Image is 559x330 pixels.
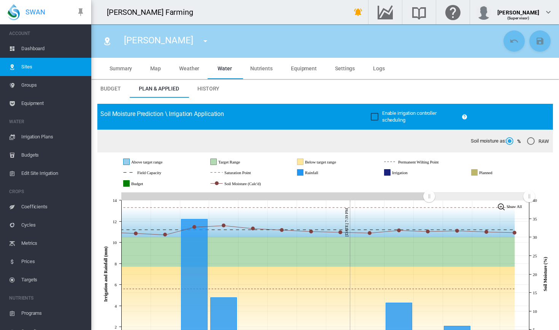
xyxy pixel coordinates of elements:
tspan: 30 [533,235,537,240]
circle: Soil Moisture (Calc'd) Sat 27 Sep, 2025 31.7 [456,229,459,232]
md-radio-button: % [506,138,521,145]
span: Soil moisture as: [471,138,506,144]
g: Soil Moisture (Calc'd) [211,180,289,187]
button: icon-bell-ring [351,5,366,20]
circle: Soil Moisture (Calc'd) Wed 17 Sep, 2025 30.6 [164,233,167,236]
span: Plan & Applied [139,86,179,92]
div: [PERSON_NAME] [497,6,539,13]
button: Save Changes [529,30,551,52]
tspan: 15 [533,290,537,295]
circle: Soil Moisture (Calc'd) Sun 21 Sep, 2025 31.9 [280,228,283,232]
button: Click to go to list of Sites [100,33,115,49]
g: Field Capacity [124,169,187,176]
tspan: Soil Moisture (%) [543,257,548,291]
span: Budgets [21,146,85,164]
tspan: 10 [113,240,117,245]
circle: Soil Moisture (Calc'd) Mon 29 Sep, 2025 31.2 [513,231,516,234]
g: Saturation Point [211,169,279,176]
tspan: 10 [533,309,537,314]
span: WATER [9,116,85,128]
md-checkbox: Enable irrigation controller scheduling [371,110,459,124]
span: Prices [21,252,85,271]
button: icon-menu-down [198,33,213,49]
circle: Soil Moisture (Calc'd) Tue 16 Sep, 2025 31 [134,232,137,235]
md-icon: icon-menu-down [201,36,210,46]
md-icon: icon-undo [510,36,519,46]
span: Enable irrigation controller scheduling [382,110,437,123]
span: Cycles [21,216,85,234]
span: [PERSON_NAME] [124,35,193,46]
md-icon: icon-bell-ring [354,8,363,17]
span: SWAN [25,7,45,17]
div: [PERSON_NAME] Farming [107,7,200,17]
tspan: [DATE] 7:39 PM [344,208,349,236]
img: profile.jpg [476,5,491,20]
span: (Supervisor) [507,16,530,20]
span: Summary [110,65,132,71]
tspan: 35 [533,217,537,221]
span: Logs [373,65,385,71]
span: Settings [335,65,355,71]
span: Weather [179,65,199,71]
g: Below target range [297,159,365,165]
span: NUTRIENTS [9,292,85,304]
tspan: Show All [507,204,522,209]
g: Rainfall [297,169,341,176]
tspan: 20 [533,272,537,277]
circle: Soil Moisture (Calc'd) Sun 28 Sep, 2025 31.4 [485,230,488,233]
circle: Soil Moisture (Calc'd) Wed 24 Sep, 2025 31.1 [368,232,371,235]
md-icon: Click here for help [444,8,462,17]
g: Permanent Wilting Point [384,159,469,165]
span: Nutrients [250,65,273,71]
md-icon: Search the knowledge base [410,8,428,17]
span: Equipment [21,94,85,113]
span: Irrigation Plans [21,128,85,146]
md-radio-button: RAW [527,138,549,145]
span: Metrics [21,234,85,252]
g: Target Range [211,159,267,165]
span: History [197,86,219,92]
tspan: Irrigation and Rainfall (mm) [103,247,108,302]
tspan: 40 [533,198,537,203]
img: SWAN-Landscape-Logo-Colour-drop.png [8,4,20,20]
md-icon: Go to the Data Hub [376,8,394,17]
tspan: 8 [115,262,117,266]
span: Edit Site Irrigation [21,164,85,182]
circle: Soil Moisture (Calc'd) Mon 22 Sep, 2025 31.5 [310,230,313,233]
md-icon: icon-map-marker-radius [103,36,112,46]
span: CROPS [9,186,85,198]
span: Coefficients [21,198,85,216]
circle: Soil Moisture (Calc'd) Tue 23 Sep, 2025 31.3 [339,231,342,234]
tspan: 12 [113,219,117,224]
rect: Zoom chart using cursor arrows [429,193,529,200]
circle: Soil Moisture (Calc'd) Fri 26 Sep, 2025 31.5 [426,230,429,233]
g: Planned [472,169,517,176]
span: Dashboard [21,40,85,58]
circle: Soil Moisture (Calc'd) Thu 25 Sep, 2025 31.8 [397,229,400,232]
span: Map [150,65,161,71]
g: Irrigation [384,169,432,176]
tspan: 14 [113,198,117,203]
span: Groups [21,76,85,94]
g: Above target range [124,159,192,165]
circle: Soil Moisture (Calc'd) Sat 20 Sep, 2025 32.3 [251,227,254,230]
circle: Soil Moisture (Calc'd) Fri 19 Sep, 2025 33.1 [222,224,225,227]
g: Budget [124,180,167,187]
circle: Soil Moisture (Calc'd) Thu 18 Sep, 2025 32.7 [193,225,196,228]
span: Equipment [291,65,317,71]
md-icon: icon-content-save [535,36,545,46]
tspan: 4 [115,304,117,308]
span: Budget [100,86,121,92]
span: Targets [21,271,85,289]
g: Zoom chart using cursor arrows [522,190,536,203]
g: Zoom chart using cursor arrows [422,190,436,203]
span: Sites [21,58,85,76]
tspan: 6 [115,282,117,287]
tspan: 25 [533,254,537,258]
button: Cancel Changes [503,30,525,52]
tspan: 2 [115,325,117,329]
span: Soil Moisture Prediction \ Irrigation Application [100,110,224,117]
span: Programs [21,304,85,322]
md-icon: icon-pin [76,8,85,17]
md-icon: icon-chevron-down [544,8,553,17]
